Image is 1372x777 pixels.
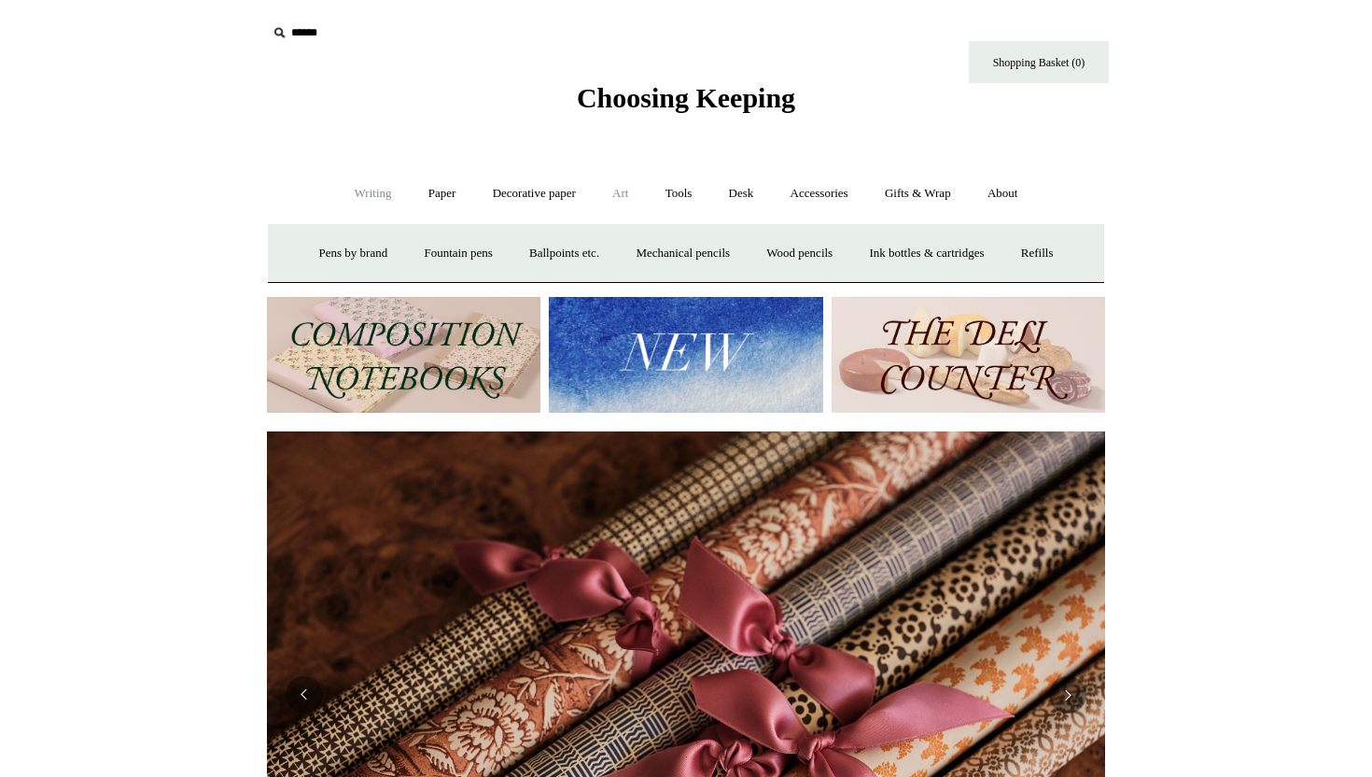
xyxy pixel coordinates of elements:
[338,169,409,219] a: Writing
[302,229,405,278] a: Pens by brand
[407,229,509,278] a: Fountain pens
[619,229,747,278] a: Mechanical pencils
[286,676,323,713] button: Previous
[1004,229,1071,278] a: Refills
[969,41,1109,83] a: Shopping Basket (0)
[749,229,849,278] a: Wood pencils
[712,169,771,219] a: Desk
[512,229,616,278] a: Ballpoints etc.
[476,169,593,219] a: Decorative paper
[832,297,1105,414] img: The Deli Counter
[577,97,795,110] a: Choosing Keeping
[412,169,473,219] a: Paper
[971,169,1035,219] a: About
[852,229,1001,278] a: Ink bottles & cartridges
[549,297,822,414] img: New.jpg__PID:f73bdf93-380a-4a35-bcfe-7823039498e1
[595,169,645,219] a: Art
[267,297,540,414] img: 202302 Composition ledgers.jpg__PID:69722ee6-fa44-49dd-a067-31375e5d54ec
[774,169,865,219] a: Accessories
[868,169,968,219] a: Gifts & Wrap
[649,169,709,219] a: Tools
[1049,676,1086,713] button: Next
[577,82,795,113] span: Choosing Keeping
